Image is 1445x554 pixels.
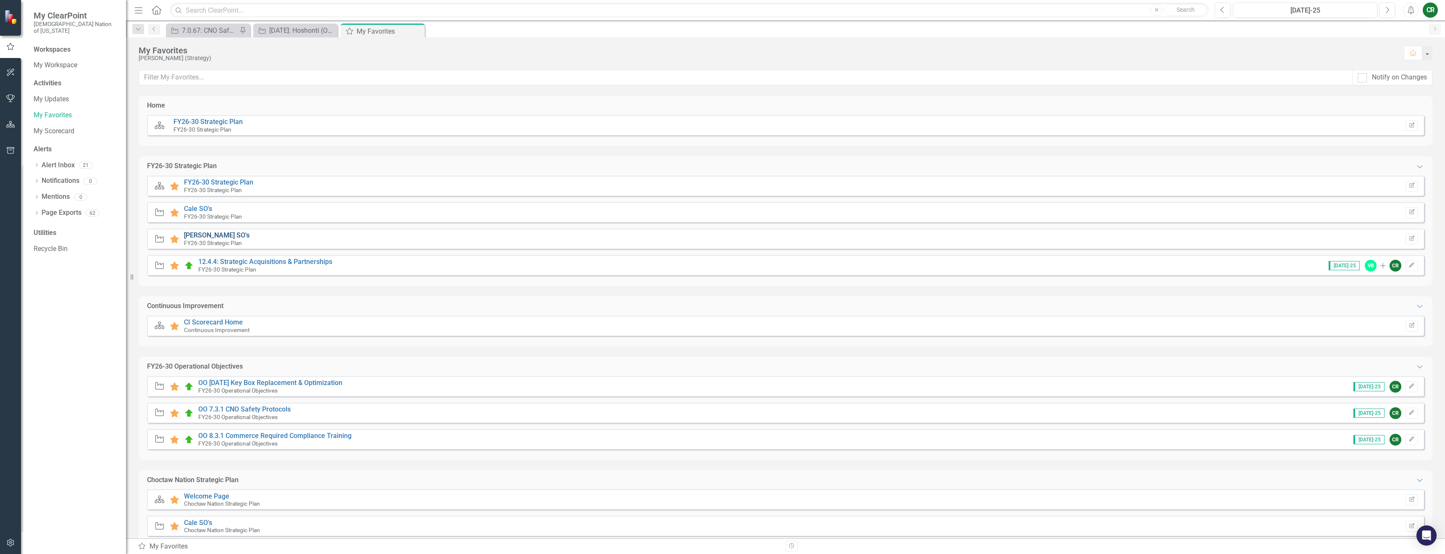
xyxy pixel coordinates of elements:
small: FY26-30 Strategic Plan [184,187,242,193]
small: Choctaw Nation Strategic Plan [184,500,260,507]
small: FY26-30 Strategic Plan [184,240,242,246]
small: FY26-30 Operational Objectives [198,414,278,420]
button: CR [1423,3,1438,18]
div: CR [1390,260,1401,272]
button: [DATE]-25 [1233,3,1377,18]
small: FY26-30 Operational Objectives [198,387,278,394]
div: FY26-30 Operational Objectives [147,362,243,372]
small: Choctaw Nation Strategic Plan [184,527,260,533]
div: FY26-30 Strategic Plan [147,161,217,171]
small: FY26-30 Strategic Plan [184,213,242,220]
a: Cale SO's [184,205,212,213]
small: FY26-30 Strategic Plan [198,266,256,273]
div: 62 [86,209,99,216]
div: Choctaw Nation Strategic Plan [147,475,239,485]
img: On Target [184,435,194,445]
div: Continuous Improvement [147,301,223,311]
img: On Target [184,261,194,271]
small: FY26-30 Operational Objectives [198,440,278,447]
a: FY26-30 Strategic Plan [184,178,253,186]
input: Filter My Favorites... [139,70,1353,85]
a: 12.4.4: Strategic Acquisitions & Partnerships [198,258,332,266]
small: Continuous Improvement [184,327,250,333]
button: Search [1164,4,1206,16]
a: My Updates [34,95,118,104]
a: Page Exports [42,208,81,218]
img: On Target [184,408,194,418]
div: Utilities [34,228,118,238]
button: Set Home Page [1406,120,1418,131]
div: CR [1390,381,1401,393]
div: Home [147,101,165,111]
span: [DATE]-25 [1353,409,1385,418]
span: Search [1177,6,1195,13]
div: VB [1365,260,1377,272]
a: OO 8.3.1 Commerce Required Compliance Training [198,432,352,440]
span: My ClearPoint [34,11,118,21]
a: Welcome Page [184,492,229,500]
div: Open Intercom Messenger [1416,525,1437,546]
div: CR [1390,407,1401,419]
div: 0 [74,193,87,200]
div: My Favorites [139,46,1395,55]
span: [DATE]-25 [1329,261,1360,270]
div: [PERSON_NAME] (Strategy) [139,55,1395,61]
a: Cale SO's [184,519,212,527]
a: [PERSON_NAME] SO's [184,231,250,239]
a: FY26-30 Strategic Plan [173,118,243,126]
a: Recycle Bin [34,244,118,254]
div: [DATE]-25 [1236,5,1374,16]
a: 7.0.67: CNO Safety Protocols [168,25,237,36]
a: OO [DATE] Key Box Replacement & Optimization [198,379,342,387]
div: Notify on Changes [1372,73,1427,82]
input: Search ClearPoint... [170,3,1209,18]
a: [DATE]: Hoshonti (Oracle) [255,25,335,36]
a: OO 7.3.1 CNO Safety Protocols [198,405,291,413]
a: Mentions [42,192,70,202]
div: 7.0.67: CNO Safety Protocols [182,25,237,36]
a: My Favorites [34,111,118,120]
div: [DATE]: Hoshonti (Oracle) [269,25,335,36]
div: 0 [84,177,97,185]
a: Alert Inbox [42,161,75,170]
div: My Favorites [357,26,423,37]
span: [DATE]-25 [1353,435,1385,444]
small: FY26-30 Strategic Plan [173,126,231,133]
div: Alerts [34,145,118,154]
img: On Target [184,382,194,392]
span: [DATE]-25 [1353,382,1385,391]
a: Notifications [42,176,79,186]
a: My Scorecard [34,127,118,136]
div: Workspaces [34,45,71,55]
div: My Favorites [138,542,779,551]
div: CR [1390,434,1401,446]
small: [DEMOGRAPHIC_DATA] Nation of [US_STATE] [34,21,118,34]
div: 21 [79,162,92,169]
div: Activities [34,79,118,88]
img: ClearPoint Strategy [4,9,19,24]
a: My Workspace [34,61,118,70]
a: CI Scorecard Home [184,318,243,326]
